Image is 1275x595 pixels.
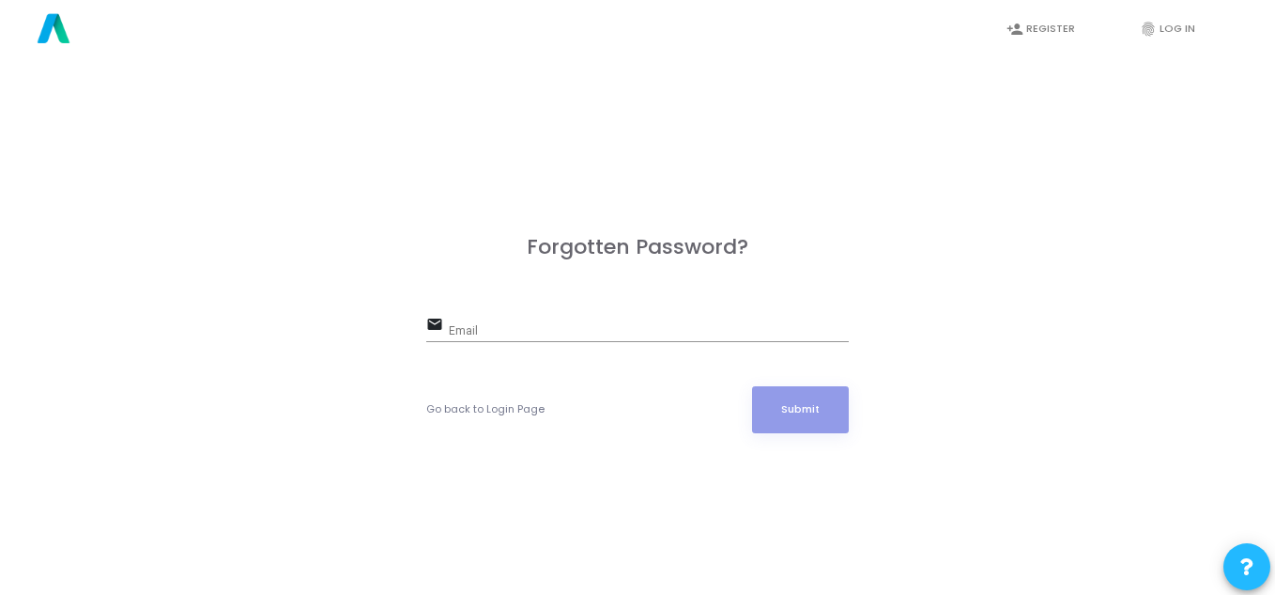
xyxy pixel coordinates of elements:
[426,401,545,417] a: Go back to Login Page
[1121,7,1234,51] a: fingerprintLog In
[1006,21,1023,38] i: person_add
[988,7,1100,51] a: person_addRegister
[426,315,449,337] mat-icon: email
[449,325,849,338] input: Email
[426,235,849,259] h3: Forgotten Password?
[1140,21,1157,38] i: fingerprint
[31,6,76,53] img: logo
[752,386,850,433] button: Submit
